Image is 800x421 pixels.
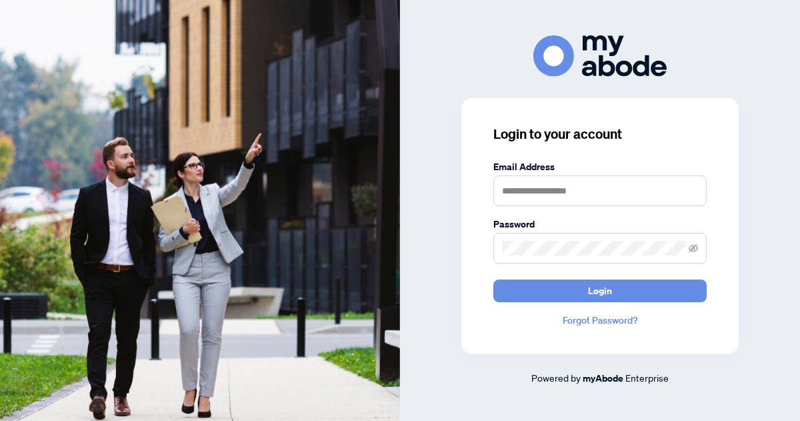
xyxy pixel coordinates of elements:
[493,125,707,143] h3: Login to your account
[493,313,707,328] a: Forgot Password?
[689,244,698,253] span: eye-invisible
[583,371,623,386] a: myAbode
[588,280,612,302] span: Login
[625,372,669,384] span: Enterprise
[493,280,707,302] button: Login
[533,35,667,76] img: ma-logo
[531,372,581,384] span: Powered by
[493,217,707,232] label: Password
[493,159,707,174] label: Email Address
